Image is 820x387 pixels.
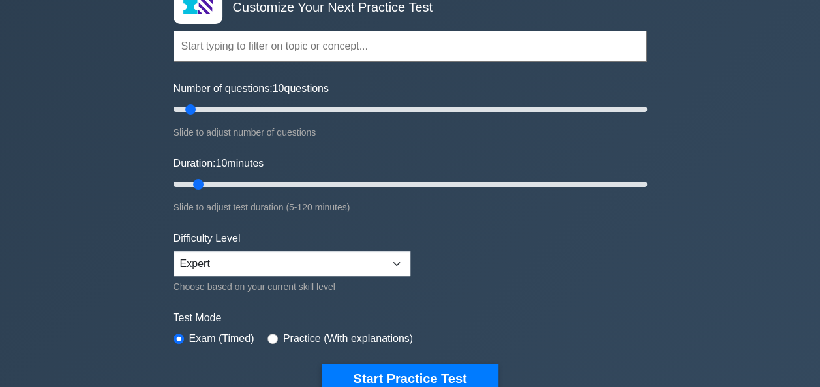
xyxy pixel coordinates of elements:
span: 10 [273,83,284,94]
label: Difficulty Level [174,231,241,246]
label: Test Mode [174,310,647,326]
label: Duration: minutes [174,156,264,171]
input: Start typing to filter on topic or concept... [174,31,647,62]
label: Exam (Timed) [189,331,254,347]
label: Number of questions: questions [174,81,329,96]
span: 10 [215,158,227,169]
div: Slide to adjust test duration (5-120 minutes) [174,199,647,215]
label: Practice (With explanations) [283,331,413,347]
div: Slide to adjust number of questions [174,124,647,140]
div: Choose based on your current skill level [174,279,410,294]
